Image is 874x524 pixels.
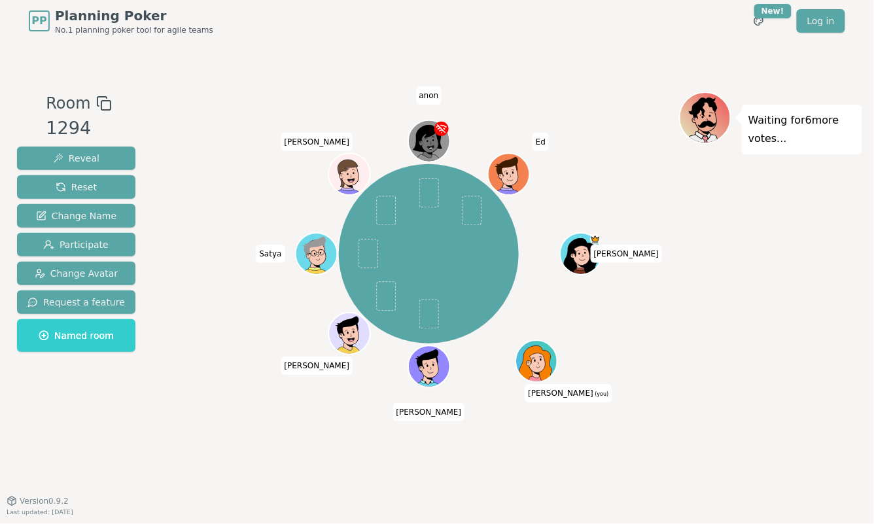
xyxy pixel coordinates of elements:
[748,111,856,148] p: Waiting for 6 more votes...
[17,233,135,256] button: Participate
[39,329,114,342] span: Named room
[56,181,97,194] span: Reset
[590,234,601,245] span: Nancy is the host
[754,4,792,18] div: New!
[20,496,69,506] span: Version 0.9.2
[17,290,135,314] button: Request a feature
[517,341,556,381] button: Click to change your avatar
[7,508,73,515] span: Last updated: [DATE]
[36,209,116,222] span: Change Name
[46,92,90,115] span: Room
[31,13,46,29] span: PP
[27,296,125,309] span: Request a feature
[17,147,135,170] button: Reveal
[44,238,109,251] span: Participate
[533,133,549,151] span: Click to change your name
[591,245,663,263] span: Click to change your name
[55,7,213,25] span: Planning Poker
[747,9,771,33] button: New!
[53,152,99,165] span: Reveal
[281,133,353,151] span: Click to change your name
[46,115,111,142] div: 1294
[17,319,135,352] button: Named room
[7,496,69,506] button: Version0.9.2
[29,7,213,35] a: PPPlanning PokerNo.1 planning poker tool for agile teams
[17,175,135,199] button: Reset
[17,262,135,285] button: Change Avatar
[17,204,135,228] button: Change Name
[281,357,353,375] span: Click to change your name
[797,9,845,33] a: Log in
[416,86,442,105] span: Click to change your name
[593,391,609,397] span: (you)
[393,403,465,421] span: Click to change your name
[55,25,213,35] span: No.1 planning poker tool for agile teams
[35,267,118,280] span: Change Avatar
[256,245,285,263] span: Click to change your name
[525,384,612,402] span: Click to change your name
